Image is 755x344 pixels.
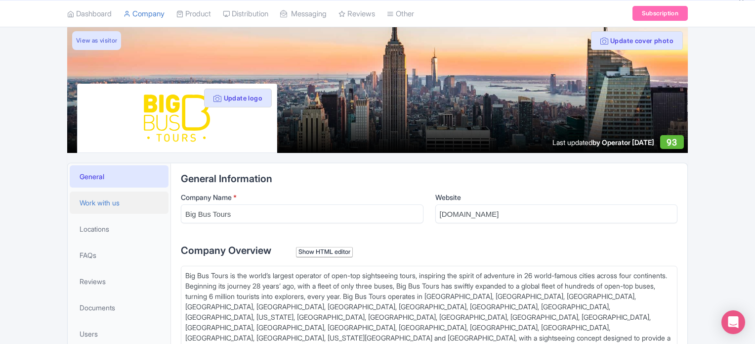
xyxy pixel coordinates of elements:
[97,92,256,145] img: azdgtpjuyitt00k4zwfq.svg
[80,302,115,313] span: Documents
[70,165,168,188] a: General
[204,89,272,107] button: Update logo
[70,270,168,293] a: Reviews
[70,296,168,319] a: Documents
[591,31,683,50] button: Update cover photo
[181,173,677,184] h2: General Information
[592,138,654,147] span: by Operator [DATE]
[632,6,688,21] a: Subscription
[80,171,104,182] span: General
[80,250,96,260] span: FAQs
[80,224,109,234] span: Locations
[296,247,353,257] div: Show HTML editor
[181,245,271,256] span: Company Overview
[70,244,168,266] a: FAQs
[181,193,232,201] span: Company Name
[70,192,168,214] a: Work with us
[721,310,745,334] div: Open Intercom Messenger
[667,137,677,147] span: 93
[552,137,654,147] div: Last updated
[72,31,121,50] a: View as visitor
[435,193,461,201] span: Website
[80,197,120,208] span: Work with us
[70,218,168,240] a: Locations
[80,329,98,339] span: Users
[80,276,106,287] span: Reviews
